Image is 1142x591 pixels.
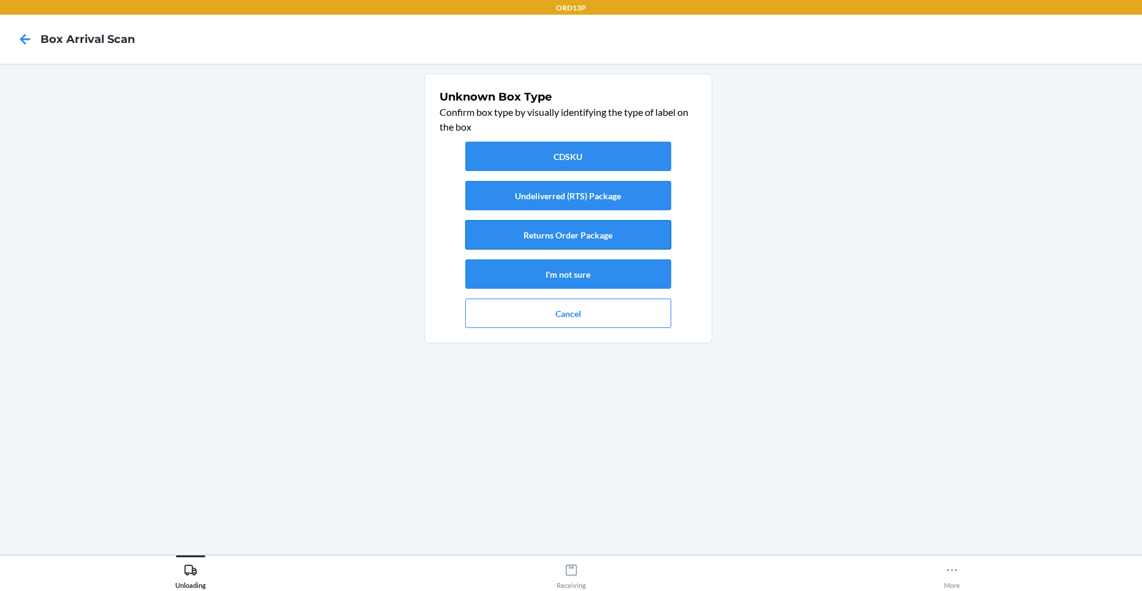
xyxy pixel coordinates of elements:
[381,555,761,589] button: Receiving
[440,105,697,134] p: Confirm box type by visually identifying the type of label on the box
[465,181,671,210] button: Undeliverred (RTS) Package
[557,559,586,589] div: Receiving
[40,31,135,47] h4: Box Arrival Scan
[944,559,960,589] div: More
[465,142,671,171] button: CDSKU
[556,2,586,13] p: ORD13P
[465,259,671,289] button: I'm not sure
[440,89,697,105] h1: Unknown Box Type
[465,220,671,250] button: Returns Order Package
[761,555,1142,589] button: More
[465,299,671,328] button: Cancel
[175,559,206,589] div: Unloading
